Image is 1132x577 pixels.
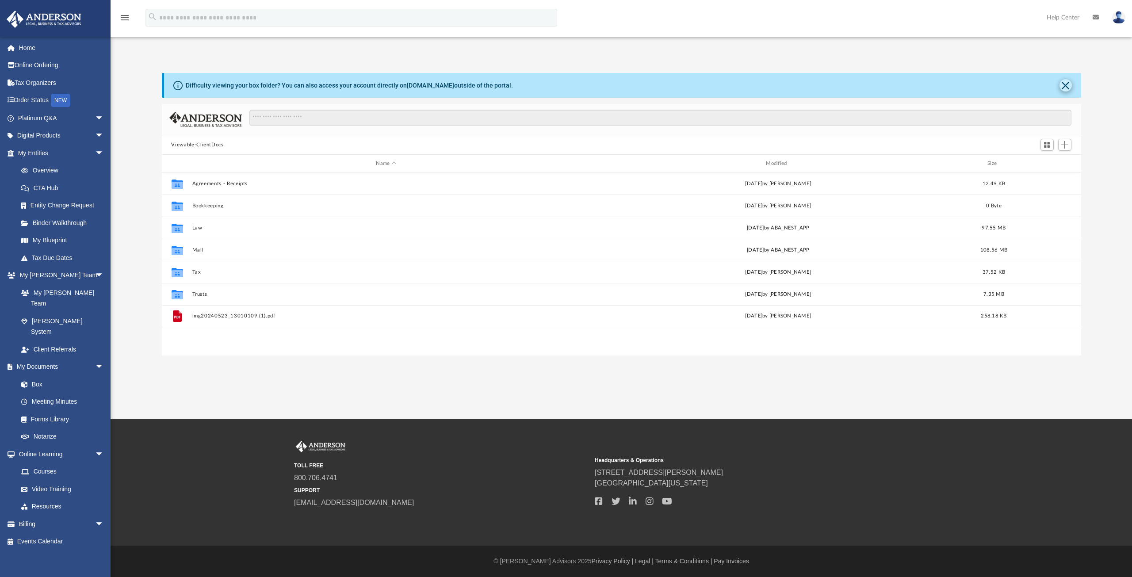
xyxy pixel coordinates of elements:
button: Add [1058,139,1071,151]
a: [STREET_ADDRESS][PERSON_NAME] [595,469,723,476]
span: arrow_drop_down [95,445,113,463]
button: Bookkeeping [192,203,580,209]
small: TOLL FREE [294,462,589,470]
a: Tax Due Dates [12,249,117,267]
a: My [PERSON_NAME] Team [12,284,108,312]
a: Platinum Q&Aarrow_drop_down [6,109,117,127]
div: id [1015,160,1077,168]
a: Tax Organizers [6,74,117,92]
span: 97.55 MB [982,225,1006,230]
div: [DATE] by [PERSON_NAME] [584,202,972,210]
input: Search files and folders [249,110,1071,126]
div: [DATE] by [PERSON_NAME] [584,312,972,320]
button: Viewable-ClientDocs [171,141,223,149]
a: Overview [12,162,117,180]
a: Resources [12,498,113,516]
img: User Pic [1112,11,1125,24]
a: Courses [12,463,113,481]
span: 258.18 KB [981,313,1006,318]
a: Legal | [635,558,654,565]
span: arrow_drop_down [95,144,113,162]
a: Binder Walkthrough [12,214,117,232]
a: My Documentsarrow_drop_down [6,358,113,376]
button: Mail [192,247,580,253]
a: Notarize [12,428,113,446]
a: Privacy Policy | [592,558,634,565]
span: arrow_drop_down [95,127,113,145]
span: 12.49 KB [982,181,1005,186]
a: [GEOGRAPHIC_DATA][US_STATE] [595,479,708,487]
a: Online Learningarrow_drop_down [6,445,113,463]
img: Anderson Advisors Platinum Portal [294,441,347,452]
div: id [165,160,187,168]
div: [DATE] by ABA_NEST_APP [584,224,972,232]
i: menu [119,12,130,23]
a: menu [119,17,130,23]
a: [EMAIL_ADDRESS][DOMAIN_NAME] [294,499,414,506]
a: Pay Invoices [714,558,749,565]
a: Video Training [12,480,108,498]
a: [DOMAIN_NAME] [407,82,454,89]
span: arrow_drop_down [95,109,113,127]
span: 108.56 MB [980,248,1007,252]
button: Close [1059,79,1072,92]
a: My Blueprint [12,232,113,249]
div: Name [191,160,580,168]
span: arrow_drop_down [95,358,113,376]
div: Size [976,160,1011,168]
div: grid [162,172,1081,355]
button: img20240523_13010109 (1).pdf [192,313,580,319]
small: Headquarters & Operations [595,456,889,464]
button: Tax [192,269,580,275]
a: Online Ordering [6,57,117,74]
a: Entity Change Request [12,197,117,214]
button: Agreements - Receipts [192,181,580,187]
a: Digital Productsarrow_drop_down [6,127,117,145]
a: My [PERSON_NAME] Teamarrow_drop_down [6,267,113,284]
div: [DATE] by ABA_NEST_APP [584,246,972,254]
a: Billingarrow_drop_down [6,515,117,533]
div: © [PERSON_NAME] Advisors 2025 [111,557,1132,566]
a: Order StatusNEW [6,92,117,110]
img: Anderson Advisors Platinum Portal [4,11,84,28]
span: 7.35 MB [983,292,1004,297]
a: Box [12,375,108,393]
i: search [148,12,157,22]
div: Difficulty viewing your box folder? You can also access your account directly on outside of the p... [186,81,513,90]
button: Switch to Grid View [1040,139,1054,151]
a: [PERSON_NAME] System [12,312,113,340]
button: Trusts [192,291,580,297]
a: Terms & Conditions | [655,558,712,565]
a: Forms Library [12,410,108,428]
a: Home [6,39,117,57]
div: Modified [584,160,972,168]
div: [DATE] by [PERSON_NAME] [584,268,972,276]
div: [DATE] by [PERSON_NAME] [584,290,972,298]
div: NEW [51,94,70,107]
a: CTA Hub [12,179,117,197]
a: Client Referrals [12,340,113,358]
a: 800.706.4741 [294,474,337,481]
small: SUPPORT [294,486,589,494]
a: My Entitiesarrow_drop_down [6,144,117,162]
a: Meeting Minutes [12,393,113,411]
a: Events Calendar [6,533,117,550]
span: 37.52 KB [982,270,1005,275]
div: [DATE] by [PERSON_NAME] [584,180,972,188]
span: 0 Byte [986,203,1002,208]
span: arrow_drop_down [95,515,113,533]
button: Law [192,225,580,231]
span: arrow_drop_down [95,267,113,285]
